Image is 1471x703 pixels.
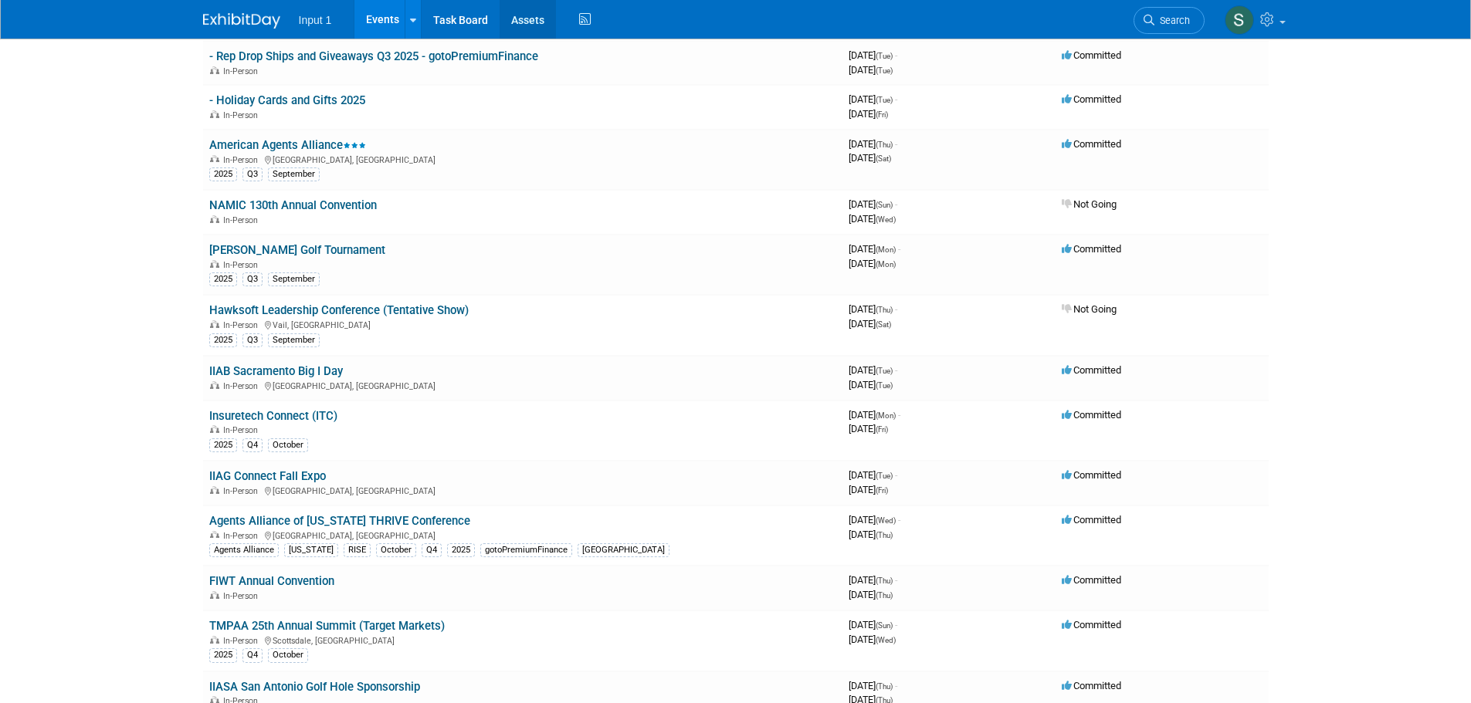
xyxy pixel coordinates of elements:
span: [DATE] [849,364,897,376]
span: - [895,469,897,481]
div: October [376,543,416,557]
img: In-Person Event [210,381,219,389]
span: (Tue) [876,367,893,375]
span: - [895,198,897,210]
span: [DATE] [849,574,897,586]
span: (Fri) [876,425,888,434]
span: [DATE] [849,409,900,421]
span: [DATE] [849,93,897,105]
a: - Rep Drop Ships and Giveaways Q3 2025 - gotoPremiumFinance [209,49,538,63]
span: (Sat) [876,320,891,329]
span: Not Going [1062,303,1117,315]
div: Q3 [242,272,263,286]
div: Q4 [242,648,263,662]
span: (Thu) [876,576,893,585]
span: [DATE] [849,138,897,150]
span: [DATE] [849,152,891,164]
span: [DATE] [849,423,888,434]
span: (Thu) [876,306,893,314]
div: Q3 [242,167,263,181]
img: In-Person Event [210,486,219,494]
div: [GEOGRAPHIC_DATA], [GEOGRAPHIC_DATA] [209,484,836,496]
span: [DATE] [849,303,897,315]
img: In-Person Event [210,260,219,268]
img: In-Person Event [210,425,219,433]
span: - [895,364,897,376]
span: (Thu) [876,682,893,691]
a: Agents Alliance of [US_STATE] THRIVE Conference [209,514,470,528]
div: Scottsdale, [GEOGRAPHIC_DATA] [209,634,836,646]
span: Committed [1062,680,1121,691]
a: TMPAA 25th Annual Summit (Target Markets) [209,619,445,633]
div: [GEOGRAPHIC_DATA] [578,543,669,557]
div: gotoPremiumFinance [480,543,572,557]
span: - [895,93,897,105]
span: [DATE] [849,469,897,481]
div: [GEOGRAPHIC_DATA], [GEOGRAPHIC_DATA] [209,153,836,165]
img: In-Person Event [210,155,219,163]
span: In-Person [223,636,263,646]
div: 2025 [447,543,475,557]
div: RISE [344,543,371,557]
span: In-Person [223,260,263,270]
a: IIAG Connect Fall Expo [209,469,326,483]
img: In-Person Event [210,531,219,539]
span: [DATE] [849,529,893,540]
div: Vail, [GEOGRAPHIC_DATA] [209,318,836,330]
span: In-Person [223,110,263,120]
span: (Thu) [876,140,893,149]
span: In-Person [223,320,263,330]
span: In-Person [223,591,263,601]
span: (Wed) [876,215,896,224]
span: (Sun) [876,621,893,630]
a: [PERSON_NAME] Golf Tournament [209,243,385,257]
span: Committed [1062,469,1121,481]
span: [DATE] [849,379,893,390]
span: Search [1154,15,1190,26]
img: In-Person Event [210,591,219,599]
img: Susan Stout [1225,5,1254,35]
span: (Sat) [876,154,891,163]
span: In-Person [223,425,263,435]
span: - [898,514,900,526]
a: Search [1134,7,1205,34]
span: [DATE] [849,318,891,330]
span: (Wed) [876,516,896,525]
span: Committed [1062,243,1121,255]
span: (Thu) [876,531,893,539]
div: [GEOGRAPHIC_DATA], [GEOGRAPHIC_DATA] [209,529,836,541]
div: September [268,333,320,347]
div: Q4 [422,543,442,557]
div: September [268,272,320,286]
span: (Tue) [876,66,893,75]
span: [DATE] [849,108,888,120]
span: [DATE] [849,514,900,526]
a: IIASA San Antonio Golf Hole Sponsorship [209,680,420,694]
span: Committed [1062,619,1121,630]
span: (Tue) [876,96,893,104]
span: Not Going [1062,198,1117,210]
a: IIAB Sacramento Big I Day [209,364,343,378]
span: Committed [1062,364,1121,376]
span: [DATE] [849,213,896,225]
span: In-Person [223,381,263,391]
span: (Fri) [876,486,888,495]
div: Q3 [242,333,263,347]
span: In-Person [223,531,263,541]
span: [DATE] [849,198,897,210]
span: [DATE] [849,243,900,255]
span: (Tue) [876,471,893,480]
span: (Mon) [876,245,896,254]
span: [DATE] [849,680,897,691]
span: Committed [1062,49,1121,61]
span: - [895,138,897,150]
img: ExhibitDay [203,13,280,29]
img: In-Person Event [210,636,219,644]
img: In-Person Event [210,110,219,118]
span: Input 1 [299,14,332,26]
span: - [895,303,897,315]
div: Q4 [242,438,263,452]
div: October [268,438,308,452]
span: (Tue) [876,52,893,60]
img: In-Person Event [210,66,219,74]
